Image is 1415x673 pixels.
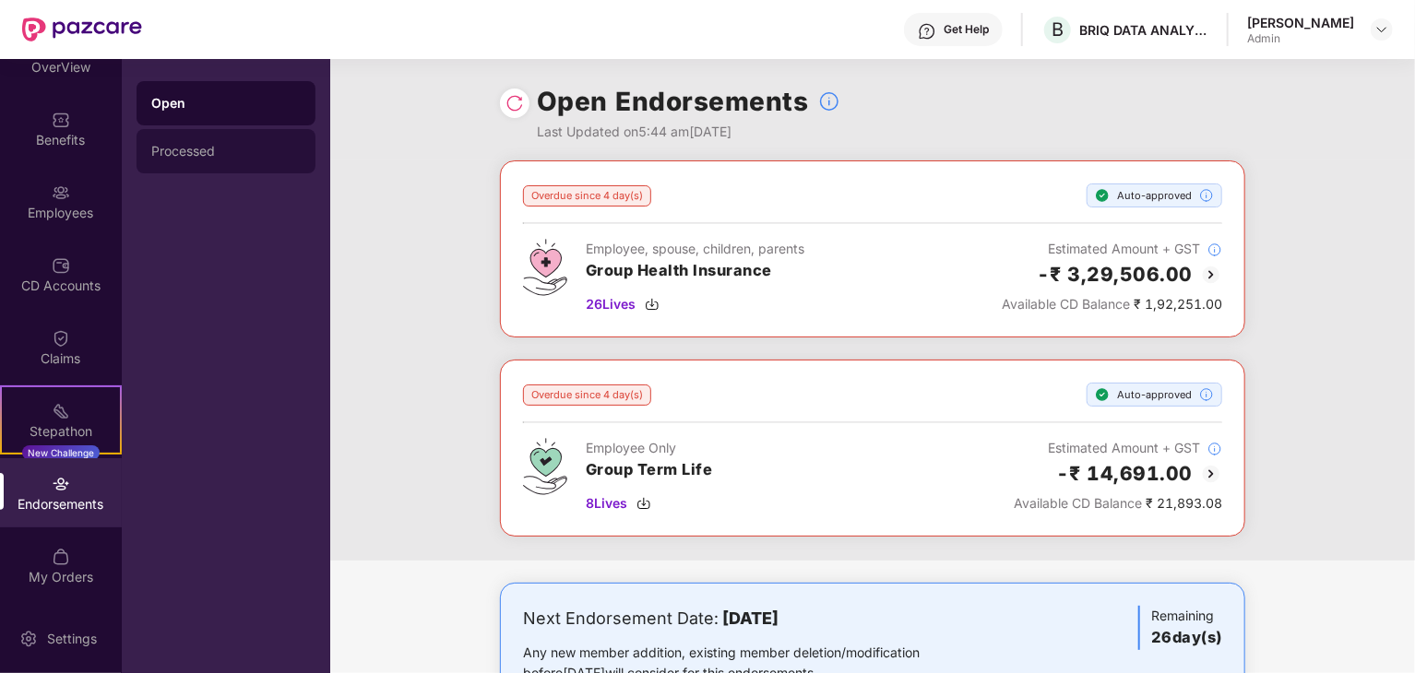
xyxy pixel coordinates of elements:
img: svg+xml;base64,PHN2ZyBpZD0iU3RlcC1Eb25lLTE2eDE2IiB4bWxucz0iaHR0cDovL3d3dy53My5vcmcvMjAwMC9zdmciIH... [1095,188,1110,203]
span: B [1052,18,1064,41]
img: svg+xml;base64,PHN2ZyBpZD0iSW5mb18tXzMyeDMyIiBkYXRhLW5hbWU9IkluZm8gLSAzMngzMiIgeG1sbnM9Imh0dHA6Ly... [1207,442,1222,456]
img: New Pazcare Logo [22,18,142,41]
img: svg+xml;base64,PHN2ZyBpZD0iSW5mb18tXzMyeDMyIiBkYXRhLW5hbWU9IkluZm8gLSAzMngzMiIgeG1sbnM9Imh0dHA6Ly... [818,90,840,112]
div: Remaining [1138,606,1222,650]
h2: -₹ 3,29,506.00 [1037,259,1193,289]
img: svg+xml;base64,PHN2ZyB4bWxucz0iaHR0cDovL3d3dy53My5vcmcvMjAwMC9zdmciIHdpZHRoPSI0Ny43MTQiIGhlaWdodD... [523,239,567,296]
img: svg+xml;base64,PHN2ZyBpZD0iU2V0dGluZy0yMHgyMCIgeG1sbnM9Imh0dHA6Ly93d3cudzMub3JnLzIwMDAvc3ZnIiB3aW... [19,630,38,648]
img: svg+xml;base64,PHN2ZyBpZD0iQmFjay0yMHgyMCIgeG1sbnM9Imh0dHA6Ly93d3cudzMub3JnLzIwMDAvc3ZnIiB3aWR0aD... [1200,463,1222,485]
div: Employee Only [586,438,713,458]
span: Available CD Balance [1002,296,1130,312]
img: svg+xml;base64,PHN2ZyBpZD0iSW5mb18tXzMyeDMyIiBkYXRhLW5hbWU9IkluZm8gLSAzMngzMiIgeG1sbnM9Imh0dHA6Ly... [1199,188,1214,203]
img: svg+xml;base64,PHN2ZyBpZD0iRW1wbG95ZWVzIiB4bWxucz0iaHR0cDovL3d3dy53My5vcmcvMjAwMC9zdmciIHdpZHRoPS... [52,183,70,202]
div: Admin [1247,31,1354,46]
div: [PERSON_NAME] [1247,14,1354,31]
h3: Group Term Life [586,458,713,482]
b: [DATE] [722,608,779,628]
h3: 26 day(s) [1151,626,1222,650]
div: Estimated Amount + GST [1014,438,1222,458]
img: svg+xml;base64,PHN2ZyBpZD0iQ0RfQWNjb3VudHMiIGRhdGEtbmFtZT0iQ0QgQWNjb3VudHMiIHhtbG5zPSJodHRwOi8vd3... [52,256,70,275]
div: ₹ 1,92,251.00 [1002,294,1222,314]
div: Stepathon [2,422,120,441]
div: Overdue since 4 day(s) [523,185,651,207]
div: Auto-approved [1087,383,1222,407]
img: svg+xml;base64,PHN2ZyB4bWxucz0iaHR0cDovL3d3dy53My5vcmcvMjAwMC9zdmciIHdpZHRoPSI0Ny43MTQiIGhlaWdodD... [523,438,567,495]
div: Last Updated on 5:44 am[DATE] [537,122,840,142]
h3: Group Health Insurance [586,259,804,283]
img: svg+xml;base64,PHN2ZyBpZD0iRG93bmxvYWQtMzJ4MzIiIHhtbG5zPSJodHRwOi8vd3d3LnczLm9yZy8yMDAwL3N2ZyIgd2... [636,496,651,511]
div: Settings [42,630,102,648]
img: svg+xml;base64,PHN2ZyB4bWxucz0iaHR0cDovL3d3dy53My5vcmcvMjAwMC9zdmciIHdpZHRoPSIyMSIgaGVpZ2h0PSIyMC... [52,402,70,420]
span: 26 Lives [586,294,636,314]
h1: Open Endorsements [537,81,809,122]
div: Processed [151,144,301,159]
img: svg+xml;base64,PHN2ZyBpZD0iU3RlcC1Eb25lLTE2eDE2IiB4bWxucz0iaHR0cDovL3d3dy53My5vcmcvMjAwMC9zdmciIH... [1095,387,1110,402]
img: svg+xml;base64,PHN2ZyBpZD0iRHJvcGRvd24tMzJ4MzIiIHhtbG5zPSJodHRwOi8vd3d3LnczLm9yZy8yMDAwL3N2ZyIgd2... [1374,22,1389,37]
img: svg+xml;base64,PHN2ZyBpZD0iSW5mb18tXzMyeDMyIiBkYXRhLW5hbWU9IkluZm8gLSAzMngzMiIgeG1sbnM9Imh0dHA6Ly... [1207,242,1222,257]
img: svg+xml;base64,PHN2ZyBpZD0iSGVscC0zMngzMiIgeG1sbnM9Imh0dHA6Ly93d3cudzMub3JnLzIwMDAvc3ZnIiB3aWR0aD... [918,22,936,41]
div: Open [151,94,301,112]
div: ₹ 21,893.08 [1014,493,1222,514]
div: Overdue since 4 day(s) [523,384,651,406]
h2: -₹ 14,691.00 [1056,458,1193,489]
span: 8 Lives [586,493,627,514]
img: svg+xml;base64,PHN2ZyBpZD0iQ2xhaW0iIHhtbG5zPSJodHRwOi8vd3d3LnczLm9yZy8yMDAwL3N2ZyIgd2lkdGg9IjIwIi... [52,329,70,348]
div: Estimated Amount + GST [1002,239,1222,259]
img: svg+xml;base64,PHN2ZyBpZD0iUmVsb2FkLTMyeDMyIiB4bWxucz0iaHR0cDovL3d3dy53My5vcmcvMjAwMC9zdmciIHdpZH... [505,94,524,112]
span: Available CD Balance [1014,495,1142,511]
div: Employee, spouse, children, parents [586,239,804,259]
div: New Challenge [22,445,100,460]
img: svg+xml;base64,PHN2ZyBpZD0iQmVuZWZpdHMiIHhtbG5zPSJodHRwOi8vd3d3LnczLm9yZy8yMDAwL3N2ZyIgd2lkdGg9Ij... [52,111,70,129]
img: svg+xml;base64,PHN2ZyBpZD0iRW5kb3JzZW1lbnRzIiB4bWxucz0iaHR0cDovL3d3dy53My5vcmcvMjAwMC9zdmciIHdpZH... [52,475,70,493]
img: svg+xml;base64,PHN2ZyBpZD0iQmFjay0yMHgyMCIgeG1sbnM9Imh0dHA6Ly93d3cudzMub3JnLzIwMDAvc3ZnIiB3aWR0aD... [1200,264,1222,286]
img: svg+xml;base64,PHN2ZyBpZD0iRG93bmxvYWQtMzJ4MzIiIHhtbG5zPSJodHRwOi8vd3d3LnczLm9yZy8yMDAwL3N2ZyIgd2... [645,297,660,312]
img: svg+xml;base64,PHN2ZyBpZD0iSW5mb18tXzMyeDMyIiBkYXRhLW5hbWU9IkluZm8gLSAzMngzMiIgeG1sbnM9Imh0dHA6Ly... [1199,387,1214,402]
div: Auto-approved [1087,183,1222,207]
div: Next Endorsement Date: [523,606,978,632]
div: Get Help [944,22,989,37]
div: BRIQ DATA ANALYTICS INDIA PRIVATE LIMITED [1079,21,1208,39]
img: svg+xml;base64,PHN2ZyBpZD0iTXlfT3JkZXJzIiBkYXRhLW5hbWU9Ik15IE9yZGVycyIgeG1sbnM9Imh0dHA6Ly93d3cudz... [52,548,70,566]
